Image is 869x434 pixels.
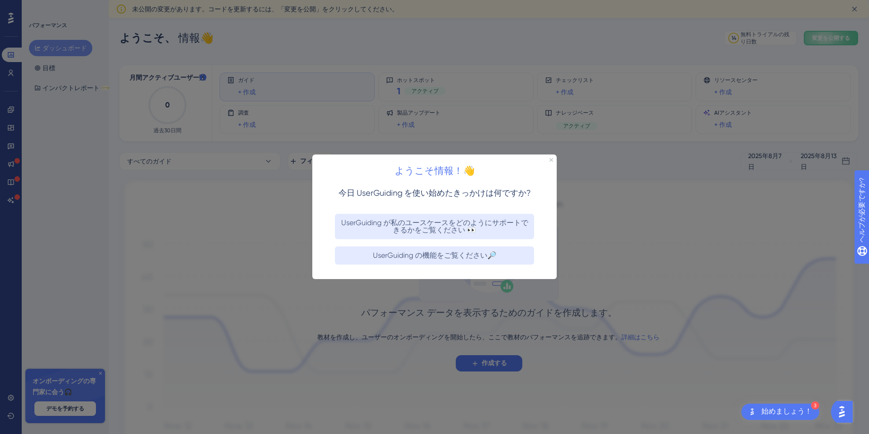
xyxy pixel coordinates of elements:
button: UserGuiding の機能をご覧ください🔎 [23,92,222,110]
font: 今日 UserGuiding を使い始めたきっかけは何ですか? [26,34,219,43]
font: 3 [814,403,816,408]
div: 「Get Started!」チェックリストを開く、残りのモジュール: 3 [741,404,819,420]
font: ようこそ情報！👋 [82,11,162,22]
div: プレビューを閉じる [237,4,241,7]
font: UserGuiding の機能をご覧ください🔎 [61,96,184,105]
font: 始めましょう！ [761,408,812,415]
img: ランチャー画像の代替テキスト [747,406,758,417]
button: UserGuiding が私のユースケースをどのようにサポートできるかをご覧ください 👀 [23,59,222,85]
font: ヘルプが必要ですか? [21,4,86,11]
iframe: UserGuiding AIアシスタントランチャー [831,398,858,425]
font: UserGuiding が私のユースケースをどのようにサポートできるかをご覧ください 👀 [29,64,216,80]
